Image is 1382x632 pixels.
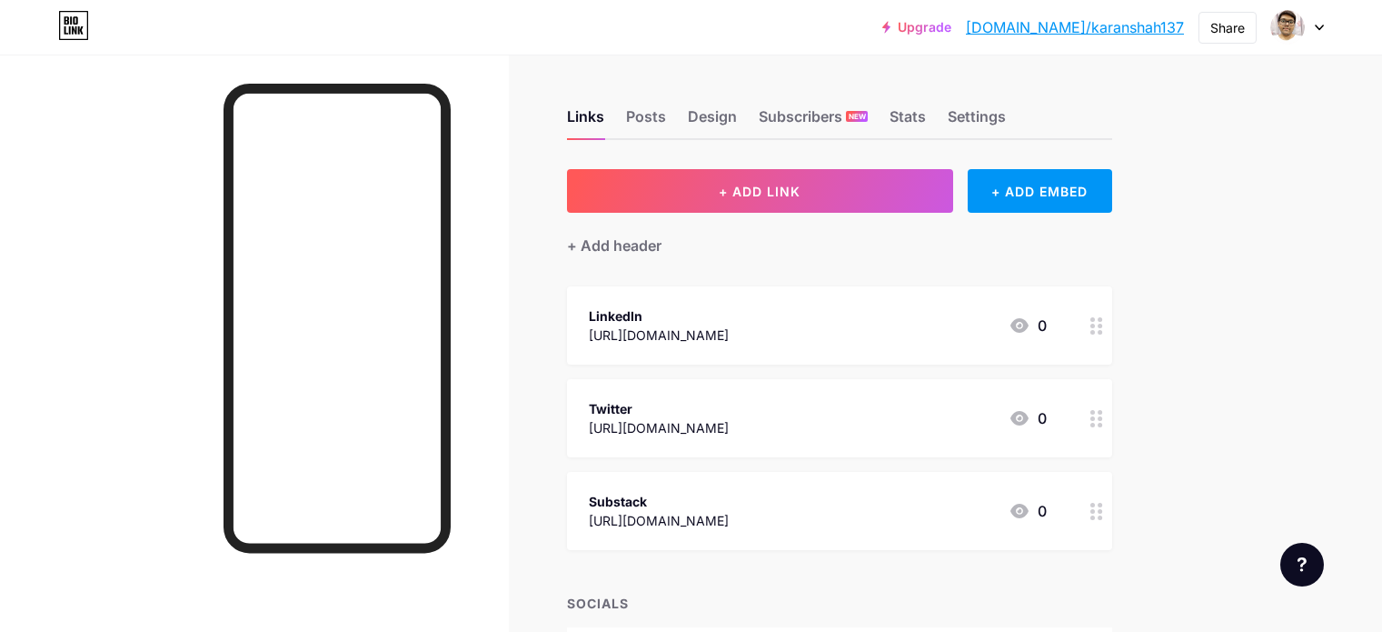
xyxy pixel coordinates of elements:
div: SOCIALS [567,594,1112,613]
div: [URL][DOMAIN_NAME] [589,418,729,437]
div: [URL][DOMAIN_NAME] [589,511,729,530]
span: + ADD LINK [719,184,800,199]
div: Share [1210,18,1245,37]
div: Design [688,105,737,138]
div: 0 [1009,407,1047,429]
a: [DOMAIN_NAME]/karanshah137 [966,16,1184,38]
div: Settings [948,105,1006,138]
div: LinkedIn [589,306,729,326]
span: NEW [849,111,866,122]
div: + ADD EMBED [968,169,1112,213]
div: [URL][DOMAIN_NAME] [589,326,729,345]
a: Upgrade [882,20,951,35]
img: karanshah137 [1270,10,1305,45]
div: Twitter [589,399,729,418]
div: Posts [626,105,666,138]
div: Subscribers [759,105,868,138]
button: + ADD LINK [567,169,953,213]
div: 0 [1009,500,1047,522]
div: + Add header [567,235,661,256]
div: 0 [1009,315,1047,336]
div: Stats [890,105,926,138]
div: Substack [589,492,729,511]
div: Links [567,105,604,138]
